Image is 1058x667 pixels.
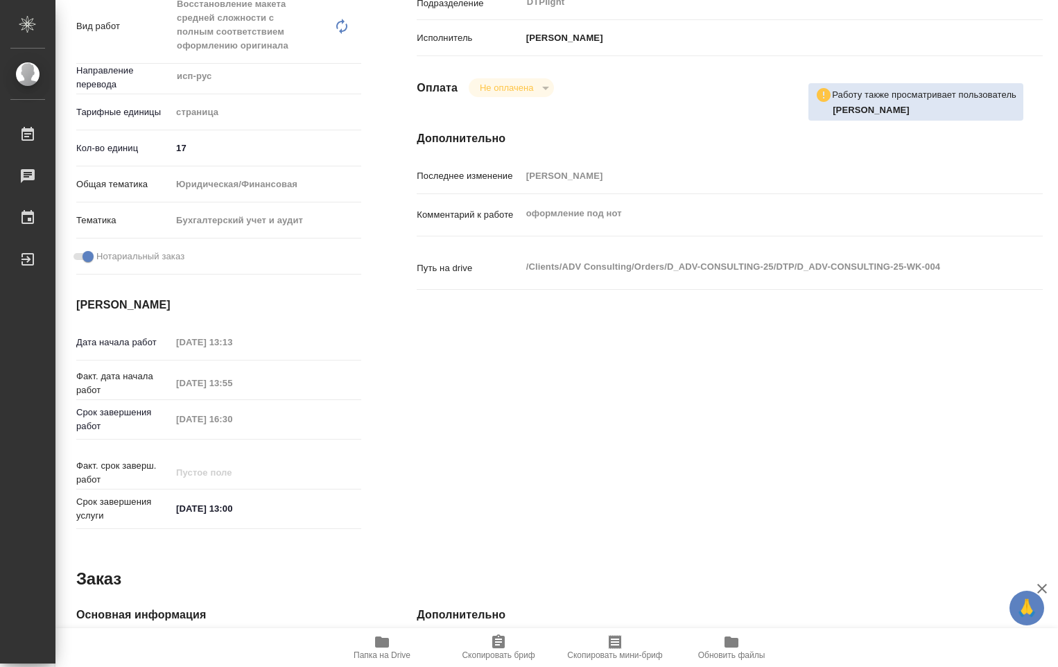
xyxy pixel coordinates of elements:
div: страница [171,101,361,124]
h4: Дополнительно [417,130,1043,147]
input: Пустое поле [521,166,991,186]
p: Направление перевода [76,64,171,92]
h4: Дополнительно [417,607,1043,623]
p: Дата начала работ [76,336,171,349]
input: Пустое поле [171,462,293,483]
div: Бухгалтерский учет и аудит [171,209,361,232]
p: Вид работ [76,19,171,33]
input: Пустое поле [171,409,293,429]
h4: Оплата [417,80,458,96]
p: Комментарий к работе [417,208,521,222]
p: Зубакова Виктория [833,103,1016,117]
button: Не оплачена [476,82,537,94]
span: Папка на Drive [354,650,410,660]
button: 🙏 [1009,591,1044,625]
p: [PERSON_NAME] [521,31,603,45]
p: Общая тематика [76,177,171,191]
div: Не оплачена [469,78,554,97]
p: Факт. дата начала работ [76,370,171,397]
span: 🙏 [1015,594,1039,623]
span: Скопировать бриф [462,650,535,660]
span: Скопировать мини-бриф [567,650,662,660]
p: Исполнитель [417,31,521,45]
p: Последнее изменение [417,169,521,183]
p: Работу также просматривает пользователь [832,88,1016,102]
button: Скопировать мини-бриф [557,628,673,667]
span: Обновить файлы [698,650,765,660]
h4: [PERSON_NAME] [76,297,361,313]
h4: Основная информация [76,607,361,623]
b: [PERSON_NAME] [833,105,910,115]
textarea: /Clients/ADV Consulting/Orders/D_ADV-CONSULTING-25/DTP/D_ADV-CONSULTING-25-WK-004 [521,255,991,279]
p: Срок завершения работ [76,406,171,433]
textarea: оформление под нот [521,202,991,225]
input: Пустое поле [171,373,293,393]
span: Нотариальный заказ [96,250,184,263]
input: ✎ Введи что-нибудь [171,138,361,158]
input: Пустое поле [171,332,293,352]
h2: Заказ [76,568,121,590]
button: Обновить файлы [673,628,790,667]
div: Юридическая/Финансовая [171,173,361,196]
p: Кол-во единиц [76,141,171,155]
input: ✎ Введи что-нибудь [171,499,293,519]
button: Скопировать бриф [440,628,557,667]
p: Тематика [76,214,171,227]
p: Факт. срок заверш. работ [76,459,171,487]
p: Тарифные единицы [76,105,171,119]
p: Путь на drive [417,261,521,275]
p: Срок завершения услуги [76,495,171,523]
button: Папка на Drive [324,628,440,667]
